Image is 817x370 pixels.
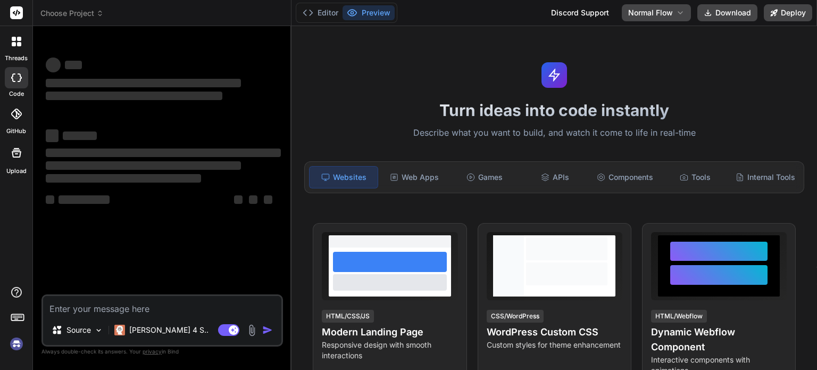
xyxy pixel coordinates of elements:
[6,127,26,136] label: GitHub
[46,161,241,170] span: ‌
[46,195,54,204] span: ‌
[59,195,110,204] span: ‌
[143,348,162,355] span: privacy
[46,174,201,183] span: ‌
[451,166,519,188] div: Games
[343,5,395,20] button: Preview
[622,4,691,21] button: Normal Flow
[309,166,378,188] div: Websites
[322,340,457,361] p: Responsive design with smooth interactions
[521,166,589,188] div: APIs
[7,335,26,353] img: signin
[46,79,241,87] span: ‌
[63,131,97,140] span: ‌
[66,325,91,335] p: Source
[731,166,799,188] div: Internal Tools
[264,195,272,204] span: ‌
[249,195,257,204] span: ‌
[298,126,811,140] p: Describe what you want to build, and watch it come to life in real-time
[298,5,343,20] button: Editor
[591,166,659,188] div: Components
[94,326,103,335] img: Pick Models
[262,325,273,335] img: icon
[487,325,622,340] h4: WordPress Custom CSS
[9,89,24,98] label: code
[545,4,615,21] div: Discord Support
[40,8,104,19] span: Choose Project
[46,57,61,72] span: ‌
[380,166,448,188] div: Web Apps
[487,340,622,350] p: Custom styles for theme enhancement
[661,166,729,188] div: Tools
[46,92,222,100] span: ‌
[298,101,811,120] h1: Turn ideas into code instantly
[697,4,757,21] button: Download
[65,61,82,69] span: ‌
[322,310,374,323] div: HTML/CSS/JS
[46,149,281,157] span: ‌
[5,54,28,63] label: threads
[628,7,673,18] span: Normal Flow
[46,129,59,142] span: ‌
[487,310,544,323] div: CSS/WordPress
[246,324,258,336] img: attachment
[764,4,812,21] button: Deploy
[114,325,125,335] img: Claude 4 Sonnet
[41,347,283,357] p: Always double-check its answers. Your in Bind
[129,325,209,335] p: [PERSON_NAME] 4 S..
[6,167,27,176] label: Upload
[651,310,707,323] div: HTML/Webflow
[651,325,787,355] h4: Dynamic Webflow Component
[322,325,457,340] h4: Modern Landing Page
[234,195,243,204] span: ‌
